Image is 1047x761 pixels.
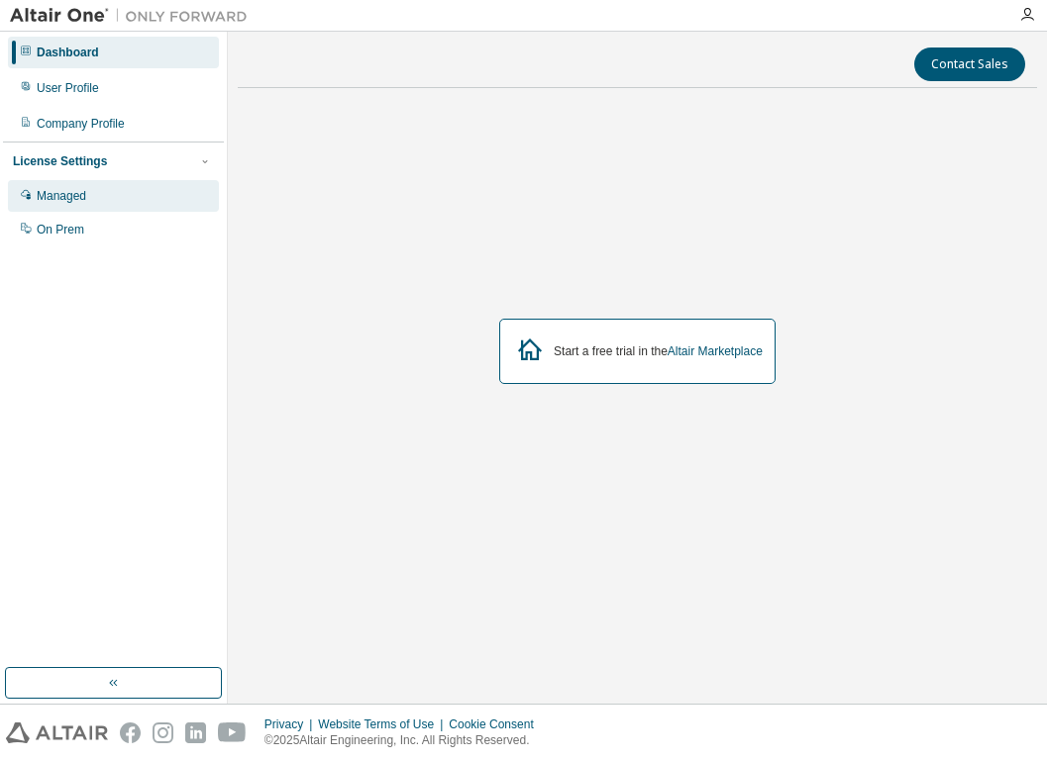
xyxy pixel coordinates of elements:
img: instagram.svg [153,722,173,743]
div: Dashboard [37,45,99,60]
div: Cookie Consent [449,716,545,732]
div: Start a free trial in the [554,343,763,359]
img: youtube.svg [218,722,247,743]
a: Altair Marketplace [668,344,763,358]
div: On Prem [37,222,84,238]
img: linkedin.svg [185,722,206,743]
p: © 2025 Altair Engineering, Inc. All Rights Reserved. [264,732,546,749]
img: facebook.svg [120,722,141,743]
div: Privacy [264,716,318,732]
div: License Settings [13,153,107,169]
img: Altair One [10,6,258,26]
div: Website Terms of Use [318,716,449,732]
img: altair_logo.svg [6,722,108,743]
div: Managed [37,188,86,204]
button: Contact Sales [914,48,1025,81]
div: Company Profile [37,116,125,132]
div: User Profile [37,80,99,96]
